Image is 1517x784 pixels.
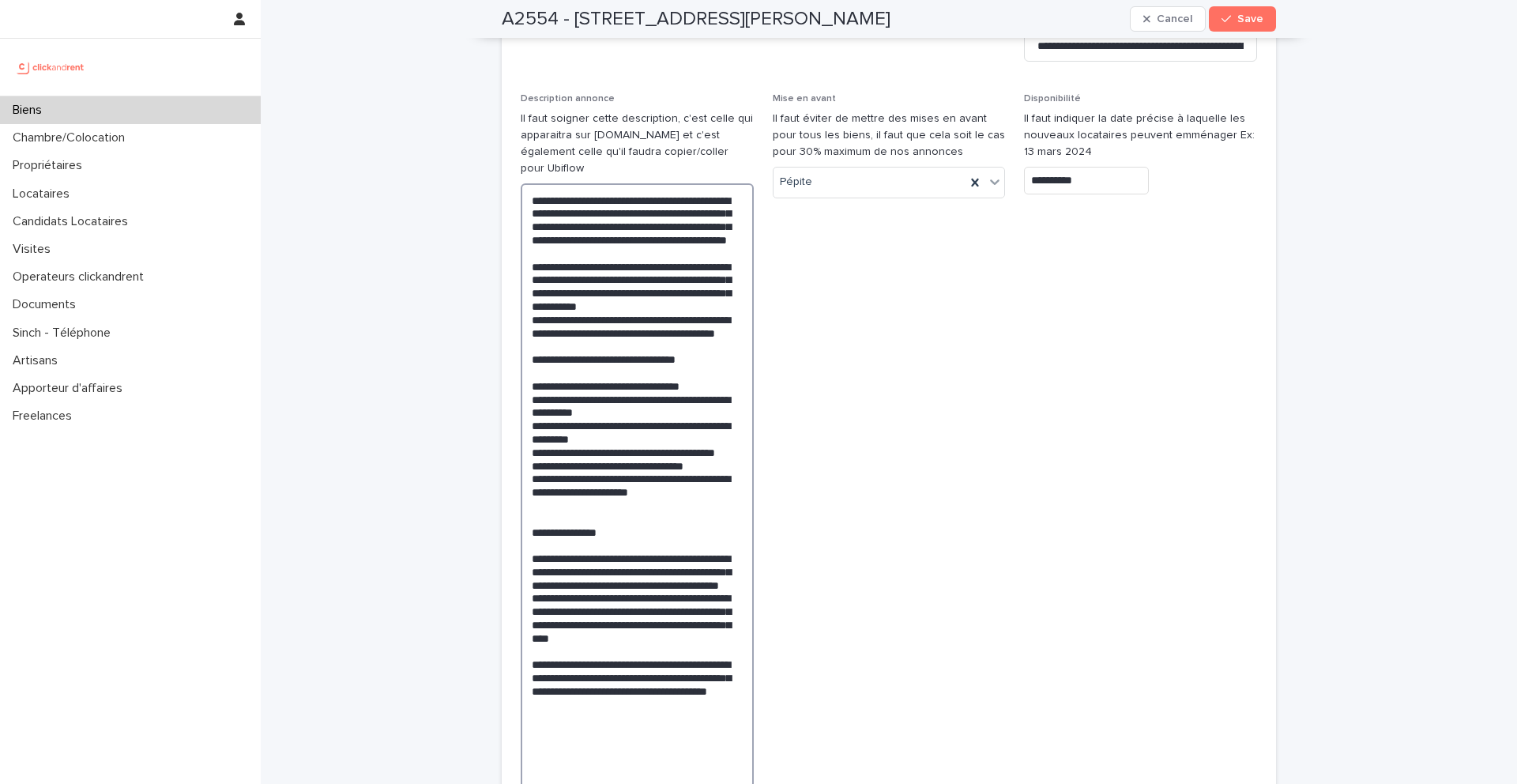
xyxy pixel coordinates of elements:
span: Description annonce [521,94,615,104]
p: Propriétaires [6,158,95,173]
span: Disponibilité [1024,94,1081,104]
p: Operateurs clickandrent [6,269,156,285]
p: Artisans [6,353,70,368]
p: Chambre/Colocation [6,130,137,145]
p: Locataires [6,187,82,202]
span: Save [1237,13,1263,24]
p: Documents [6,297,88,312]
p: Il faut éviter de mettre des mises en avant pour tous les biens, il faut que cela soit le cas pou... [773,111,1006,160]
p: Candidats Locataires [6,214,141,229]
span: Pépite [780,174,812,190]
button: Cancel [1130,6,1206,32]
h2: A2554 - [STREET_ADDRESS][PERSON_NAME] [502,8,890,31]
p: Freelances [6,409,85,424]
p: Biens [6,103,55,118]
span: Cancel [1157,13,1192,24]
p: Apporteur d'affaires [6,381,135,396]
p: Sinch - Téléphone [6,326,123,341]
p: Il faut indiquer la date précise à laquelle les nouveaux locataires peuvent emménager Ex: 13 mars... [1024,111,1257,160]
p: Il faut soigner cette description, c'est celle qui apparaitra sur [DOMAIN_NAME] et c'est égalemen... [521,111,754,176]
span: Mise en avant [773,94,836,104]
button: Save [1209,6,1276,32]
img: UCB0brd3T0yccxBKYDjQ [13,51,89,83]
p: Visites [6,242,63,257]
